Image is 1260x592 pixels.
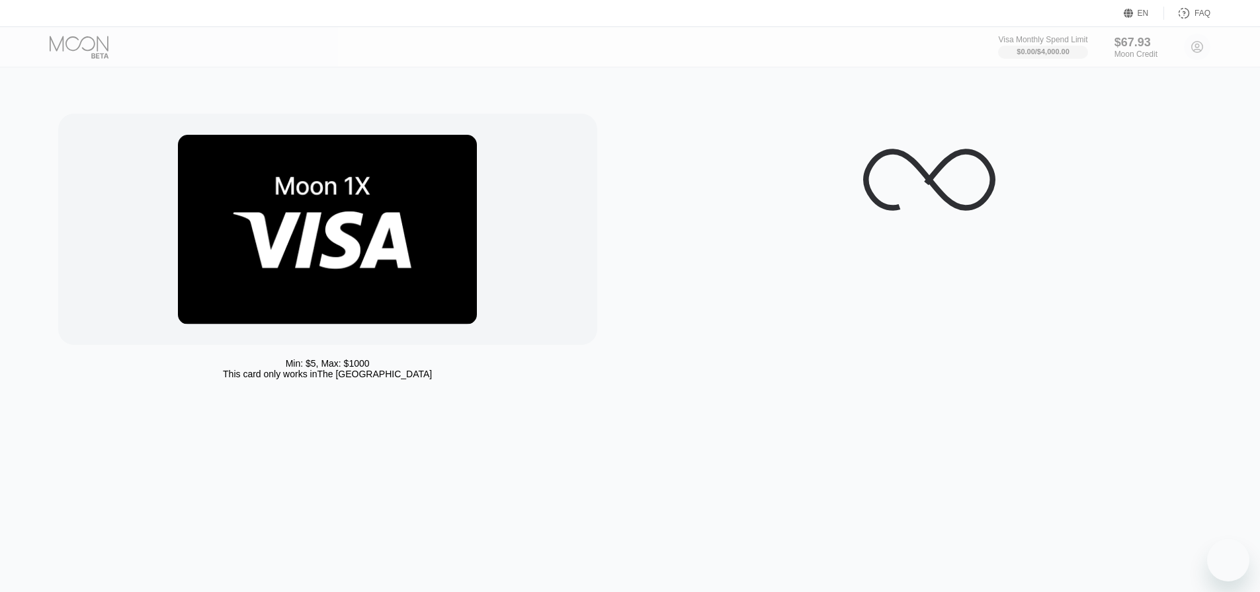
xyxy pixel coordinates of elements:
[1164,7,1210,20] div: FAQ
[1207,539,1249,581] iframe: Dugme za pokretanje prozora za razmenu poruka
[223,369,432,379] div: This card only works in The [GEOGRAPHIC_DATA]
[1017,48,1070,55] div: $0.00 / $4,000.00
[998,35,1087,59] div: Visa Monthly Spend Limit$0.00/$4,000.00
[286,358,370,369] div: Min: $ 5 , Max: $ 1000
[998,35,1087,44] div: Visa Monthly Spend Limit
[1195,9,1210,18] div: FAQ
[1124,7,1164,20] div: EN
[1138,9,1149,18] div: EN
